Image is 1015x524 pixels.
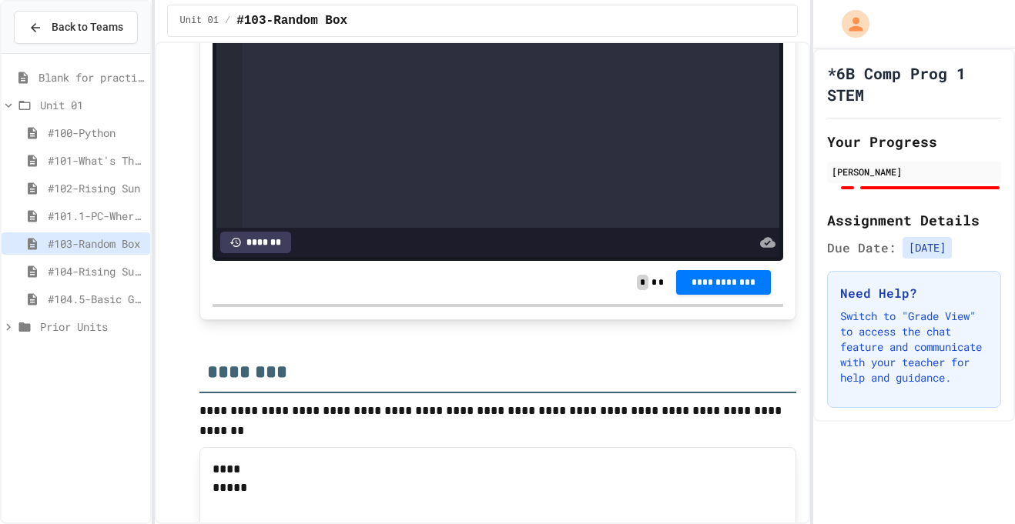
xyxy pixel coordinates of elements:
span: #104-Rising Sun Plus [48,263,144,279]
h3: Need Help? [840,284,988,302]
span: #103-Random Box [48,235,144,252]
h2: Assignment Details [827,209,1001,231]
span: [DATE] [903,237,952,259]
p: Switch to "Grade View" to access the chat feature and communicate with your teacher for help and ... [840,309,988,385]
span: #102-Rising Sun [48,180,144,196]
div: My Account [826,6,873,42]
h2: Your Progress [827,131,1001,152]
span: #100-Python [48,125,144,141]
h1: *6B Comp Prog 1 STEM [827,62,1001,105]
span: #103-Random Box [236,12,347,30]
span: Unit 01 [180,15,219,27]
div: [PERSON_NAME] [832,165,997,179]
button: Back to Teams [14,11,138,44]
span: / [225,15,230,27]
span: Due Date: [827,239,896,257]
span: #104.5-Basic Graphics Review [48,291,144,307]
span: #101.1-PC-Where am I? [48,208,144,224]
span: Prior Units [40,319,144,335]
span: #101-What's This ?? [48,152,144,169]
span: Back to Teams [52,19,123,35]
span: Blank for practice [39,69,144,85]
span: Unit 01 [40,97,144,113]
